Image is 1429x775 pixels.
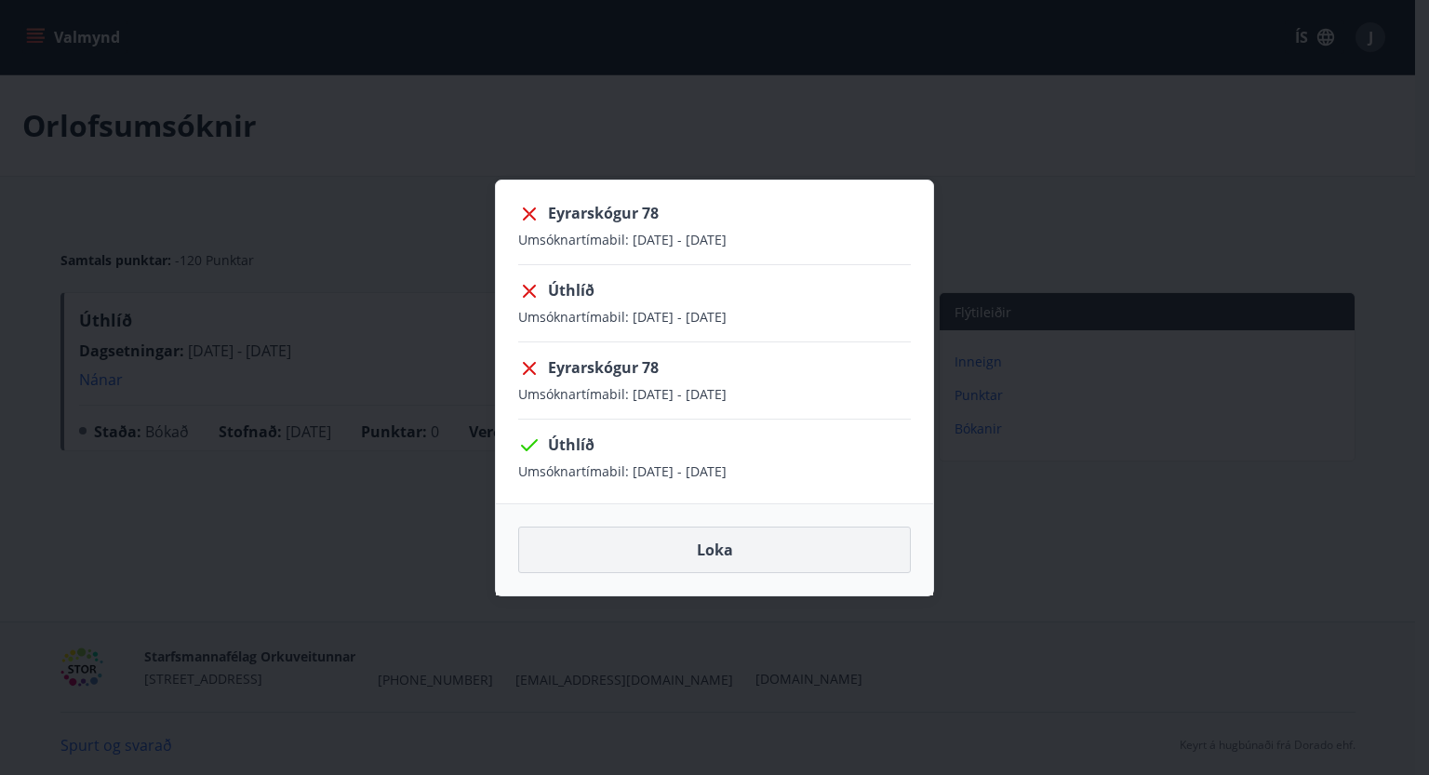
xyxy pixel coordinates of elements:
[518,385,911,404] p: Umsóknartímabil :
[518,462,911,481] p: Umsóknartímabil :
[548,357,659,381] p: Eyrarskógur 78
[633,308,727,326] span: [DATE] - [DATE]
[548,203,659,227] p: Eyrarskógur 78
[633,385,727,403] span: [DATE] - [DATE]
[548,280,594,304] p: Úthlíð
[518,231,911,249] p: Umsóknartímabil :
[518,527,911,573] button: Loka
[633,462,727,480] span: [DATE] - [DATE]
[518,308,911,327] p: Umsóknartímabil :
[548,434,594,459] p: Úthlíð
[633,231,727,248] span: [DATE] - [DATE]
